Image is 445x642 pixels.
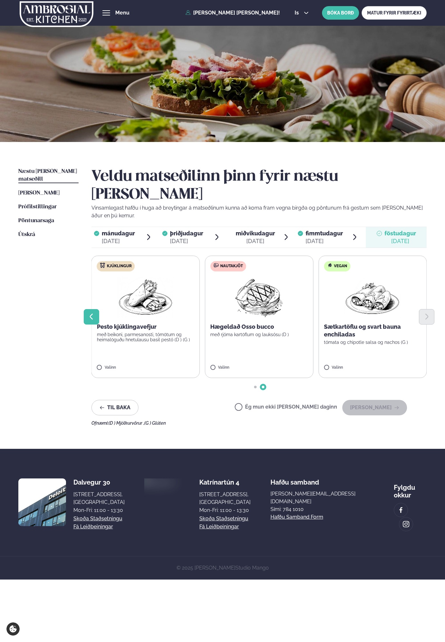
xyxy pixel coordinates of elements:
[334,264,347,269] span: Vegan
[73,478,125,486] div: Dalvegur 30
[235,565,269,571] a: Studio Mango
[185,10,280,16] a: [PERSON_NAME] [PERSON_NAME]!
[73,506,125,514] div: Mon-Fri: 11:00 - 13:30
[107,264,132,269] span: Kjúklingur
[306,230,343,237] span: fimmtudagur
[176,565,269,571] span: © 2025 [PERSON_NAME]
[18,232,35,237] span: Útskrá
[289,10,314,15] button: is
[362,6,427,20] a: MATUR FYRIR FYRIRTÆKI
[20,1,93,27] img: logo
[84,309,99,325] button: Previous slide
[91,420,427,426] div: Ofnæmi:
[142,478,174,487] img: image alt
[419,309,434,325] button: Next slide
[18,478,66,526] img: image alt
[73,523,113,531] a: Fá leiðbeiningar
[322,6,359,20] button: BÓKA BORÐ
[384,230,416,237] span: föstudagur
[199,506,251,514] div: Mon-Fri: 11:00 - 13:30
[220,264,243,269] span: Nautakjöt
[18,217,54,225] a: Pöntunarsaga
[18,203,57,211] a: Prófílstillingar
[236,237,275,245] div: [DATE]
[324,323,421,338] p: Sætkartöflu og svart bauna enchiladas
[102,237,135,245] div: [DATE]
[18,218,54,223] span: Pöntunarsaga
[394,503,408,517] a: image alt
[397,506,404,514] img: image alt
[342,400,407,415] button: [PERSON_NAME]
[199,515,248,523] a: Skoða staðsetningu
[399,517,413,531] a: image alt
[344,277,401,318] img: Enchilada.png
[199,478,251,486] div: Katrínartún 4
[324,340,421,345] p: tómata og chipotle salsa og nachos (G )
[254,386,257,388] span: Go to slide 1
[73,491,125,506] div: [STREET_ADDRESS], [GEOGRAPHIC_DATA]
[97,332,194,342] p: með beikoni, parmesanosti, tómötum og heimalöguðu hnetulausu basil pestó (D ) (G )
[18,190,60,196] span: [PERSON_NAME]
[144,420,166,426] span: (G ) Glúten
[295,10,301,15] span: is
[100,263,105,268] img: chicken.svg
[394,478,427,499] div: Fylgdu okkur
[73,515,122,523] a: Skoða staðsetningu
[170,230,203,237] span: þriðjudagur
[18,168,79,183] a: Næstu [PERSON_NAME] matseðill
[262,386,264,388] span: Go to slide 2
[18,189,60,197] a: [PERSON_NAME]
[327,263,332,268] img: Vegan.svg
[102,9,110,17] button: hamburger
[91,400,138,415] button: Til baka
[6,622,20,636] a: Cookie settings
[91,204,427,220] p: Vinsamlegast hafðu í huga að breytingar á matseðlinum kunna að koma fram vegna birgða og pöntunum...
[402,521,410,528] img: image alt
[18,231,35,239] a: Útskrá
[213,263,219,268] img: beef.svg
[102,230,135,237] span: mánudagur
[384,237,416,245] div: [DATE]
[270,505,374,513] p: Sími: 784 1010
[231,277,288,318] img: Beef-Meat.png
[18,204,57,210] span: Prófílstillingar
[109,420,144,426] span: (D ) Mjólkurvörur ,
[199,491,251,506] div: [STREET_ADDRESS], [GEOGRAPHIC_DATA]
[210,332,308,337] p: með rjóma kartöflum og lauksósu (D )
[117,277,174,318] img: Wraps.png
[270,473,319,486] span: Hafðu samband
[270,490,374,505] a: [PERSON_NAME][EMAIL_ADDRESS][DOMAIN_NAME]
[270,513,323,521] a: Hafðu samband form
[210,323,308,331] p: Hægeldað Osso bucco
[91,168,427,204] h2: Veldu matseðilinn þinn fyrir næstu [PERSON_NAME]
[236,230,275,237] span: miðvikudagur
[306,237,343,245] div: [DATE]
[170,237,203,245] div: [DATE]
[199,523,239,531] a: Fá leiðbeiningar
[97,323,194,331] p: Pesto kjúklingavefjur
[18,169,77,182] span: Næstu [PERSON_NAME] matseðill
